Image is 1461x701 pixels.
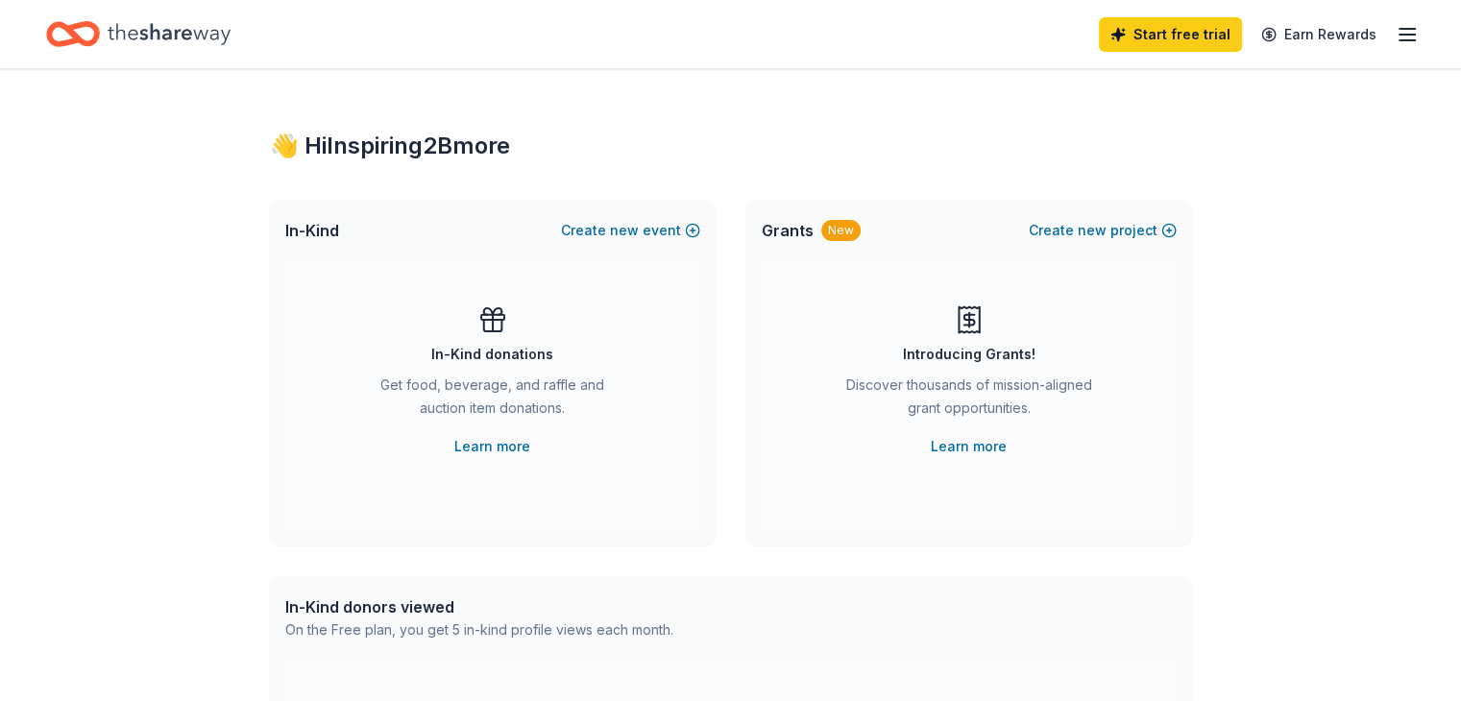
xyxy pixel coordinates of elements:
span: Grants [762,219,814,242]
div: On the Free plan, you get 5 in-kind profile views each month. [285,618,673,641]
div: Discover thousands of mission-aligned grant opportunities. [839,374,1100,427]
button: Createnewevent [561,219,700,242]
span: new [610,219,639,242]
div: In-Kind donations [431,343,553,366]
span: In-Kind [285,219,339,242]
div: Introducing Grants! [903,343,1035,366]
span: new [1078,219,1107,242]
a: Learn more [454,435,530,458]
a: Learn more [931,435,1007,458]
div: New [821,220,861,241]
div: Get food, beverage, and raffle and auction item donations. [362,374,623,427]
a: Start free trial [1099,17,1242,52]
a: Home [46,12,231,57]
div: 👋 Hi Inspiring2Bmore [270,131,1192,161]
button: Createnewproject [1029,219,1177,242]
div: In-Kind donors viewed [285,595,673,618]
a: Earn Rewards [1250,17,1388,52]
